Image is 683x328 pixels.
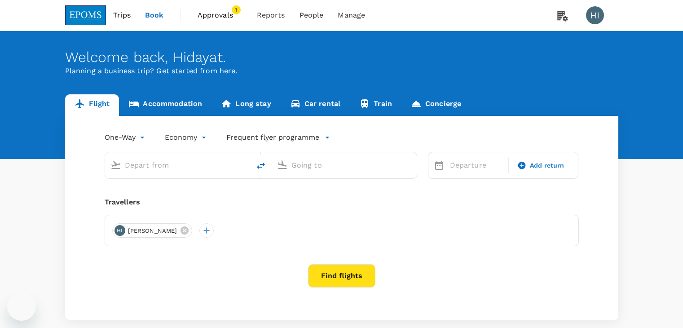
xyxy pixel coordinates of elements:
[350,94,401,116] a: Train
[112,223,193,238] div: HI[PERSON_NAME]
[123,226,183,235] span: [PERSON_NAME]
[232,5,241,14] span: 1
[113,10,131,21] span: Trips
[244,164,246,166] button: Open
[308,264,375,288] button: Find flights
[586,6,604,24] div: HI
[250,155,272,177] button: delete
[65,94,119,116] a: Flight
[165,130,208,145] div: Economy
[281,94,350,116] a: Car rental
[7,292,36,321] iframe: Button to launch messaging window
[198,10,242,21] span: Approvals
[65,49,618,66] div: Welcome back , Hidayat .
[115,225,125,236] div: HI
[65,66,618,76] p: Planning a business trip? Get started from here.
[145,10,164,21] span: Book
[338,10,365,21] span: Manage
[450,160,503,171] p: Departure
[291,158,398,172] input: Going to
[257,10,285,21] span: Reports
[105,197,579,208] div: Travellers
[119,94,212,116] a: Accommodation
[125,158,231,172] input: Depart from
[226,132,319,143] p: Frequent flyer programme
[300,10,324,21] span: People
[65,5,106,25] img: EPOMS SDN BHD
[530,161,564,170] span: Add return
[226,132,330,143] button: Frequent flyer programme
[410,164,412,166] button: Open
[212,94,280,116] a: Long stay
[105,130,147,145] div: One-Way
[401,94,471,116] a: Concierge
